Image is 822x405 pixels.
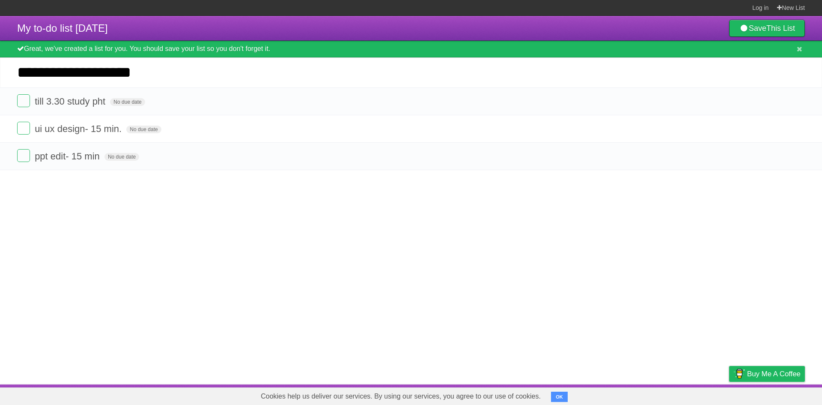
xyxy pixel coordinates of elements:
label: Done [17,149,30,162]
a: Buy me a coffee [729,366,805,382]
span: My to-do list [DATE] [17,22,108,34]
b: This List [766,24,795,33]
label: Done [17,122,30,135]
a: Terms [689,387,708,403]
span: ui ux design- 15 min. [35,123,124,134]
a: Developers [643,387,678,403]
span: No due date [126,126,161,133]
span: ppt edit- 15 min [35,151,102,162]
span: Buy me a coffee [747,366,801,381]
a: SaveThis List [729,20,805,37]
span: No due date [104,153,139,161]
span: till 3.30 study pht [35,96,107,107]
button: OK [551,392,568,402]
a: About [615,387,633,403]
span: Cookies help us deliver our services. By using our services, you agree to our use of cookies. [252,388,549,405]
span: No due date [110,98,145,106]
img: Buy me a coffee [733,366,745,381]
a: Privacy [718,387,740,403]
label: Done [17,94,30,107]
a: Suggest a feature [751,387,805,403]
